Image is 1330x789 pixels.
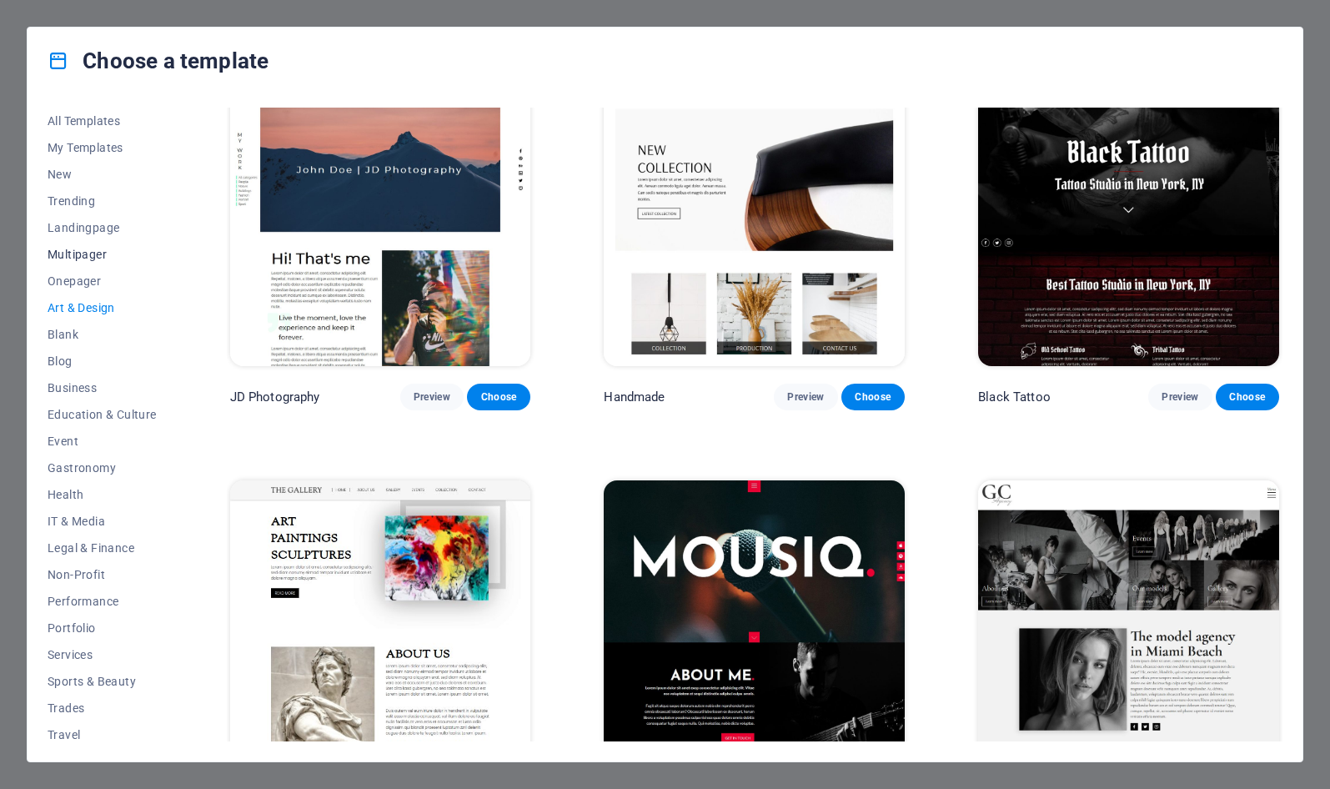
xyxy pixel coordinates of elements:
button: Travel [48,721,157,748]
span: Performance [48,595,157,608]
span: Blank [48,328,157,341]
img: The Gallery [230,480,531,757]
button: Choose [841,384,905,410]
button: Business [48,374,157,401]
span: Sports & Beauty [48,675,157,688]
button: Landingpage [48,214,157,241]
span: Event [48,435,157,448]
button: Trades [48,695,157,721]
button: Performance [48,588,157,615]
span: Preview [414,390,450,404]
span: All Templates [48,114,157,128]
button: Choose [1216,384,1279,410]
button: Trending [48,188,157,214]
span: Trades [48,701,157,715]
img: JD Photography [230,88,531,365]
p: JD Photography [230,389,320,405]
span: Choose [855,390,891,404]
span: Preview [1162,390,1198,404]
button: Blog [48,348,157,374]
img: Mousiq [604,480,905,757]
button: Onepager [48,268,157,294]
span: Services [48,648,157,661]
span: My Templates [48,141,157,154]
span: Onepager [48,274,157,288]
button: Legal & Finance [48,535,157,561]
span: IT & Media [48,515,157,528]
button: Blank [48,321,157,348]
span: Art & Design [48,301,157,314]
button: Art & Design [48,294,157,321]
span: Choose [480,390,517,404]
p: Black Tattoo [978,389,1051,405]
span: Legal & Finance [48,541,157,555]
span: Blog [48,354,157,368]
button: Gastronomy [48,455,157,481]
p: Handmade [604,389,665,405]
span: Gastronomy [48,461,157,475]
button: Non-Profit [48,561,157,588]
img: GC Agency [978,480,1279,757]
span: Portfolio [48,621,157,635]
button: IT & Media [48,508,157,535]
span: Multipager [48,248,157,261]
span: Education & Culture [48,408,157,421]
span: Preview [787,390,824,404]
img: Handmade [604,88,905,365]
button: Services [48,641,157,668]
button: New [48,161,157,188]
span: Choose [1229,390,1266,404]
span: Landingpage [48,221,157,234]
button: Portfolio [48,615,157,641]
span: Travel [48,728,157,741]
span: Non-Profit [48,568,157,581]
button: Choose [467,384,530,410]
button: Preview [1148,384,1212,410]
img: Black Tattoo [978,88,1279,365]
button: Health [48,481,157,508]
span: Health [48,488,157,501]
span: Business [48,381,157,394]
button: All Templates [48,108,157,134]
span: New [48,168,157,181]
h4: Choose a template [48,48,269,74]
button: My Templates [48,134,157,161]
span: Trending [48,194,157,208]
button: Preview [400,384,464,410]
button: Multipager [48,241,157,268]
button: Preview [774,384,837,410]
button: Education & Culture [48,401,157,428]
button: Sports & Beauty [48,668,157,695]
button: Event [48,428,157,455]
